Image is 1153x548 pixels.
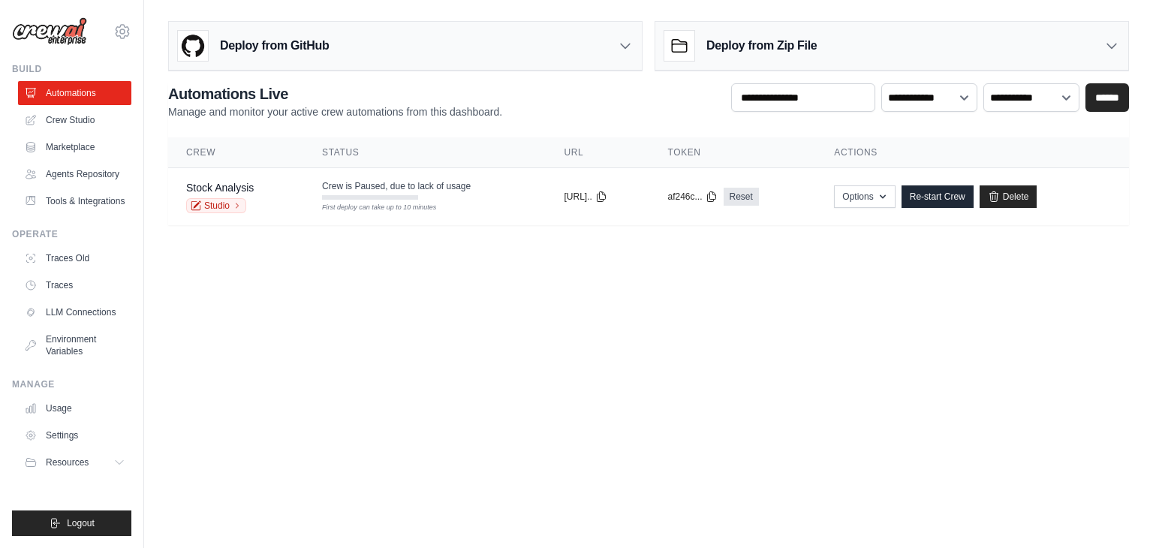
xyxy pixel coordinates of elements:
a: Re-start Crew [902,185,974,208]
p: Manage and monitor your active crew automations from this dashboard. [168,104,502,119]
a: Environment Variables [18,327,131,363]
th: Crew [168,137,304,168]
span: Logout [67,517,95,529]
div: Manage [12,378,131,390]
img: Logo [12,17,87,46]
th: URL [546,137,650,168]
a: Stock Analysis [186,182,254,194]
h2: Automations Live [168,83,502,104]
a: Tools & Integrations [18,189,131,213]
button: Logout [12,510,131,536]
span: Crew is Paused, due to lack of usage [322,180,471,192]
th: Actions [816,137,1129,168]
a: Delete [980,185,1037,208]
a: Automations [18,81,131,105]
h3: Deploy from Zip File [706,37,817,55]
button: af246c... [667,191,717,203]
div: Build [12,63,131,75]
a: Traces [18,273,131,297]
a: Crew Studio [18,108,131,132]
a: Studio [186,198,246,213]
a: Traces Old [18,246,131,270]
th: Status [304,137,546,168]
h3: Deploy from GitHub [220,37,329,55]
a: Agents Repository [18,162,131,186]
th: Token [649,137,816,168]
button: Options [834,185,895,208]
div: Operate [12,228,131,240]
img: GitHub Logo [178,31,208,61]
a: Reset [724,188,759,206]
a: Settings [18,423,131,447]
button: Resources [18,450,131,474]
a: Usage [18,396,131,420]
a: LLM Connections [18,300,131,324]
span: Resources [46,456,89,468]
div: First deploy can take up to 10 minutes [322,203,418,213]
a: Marketplace [18,135,131,159]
